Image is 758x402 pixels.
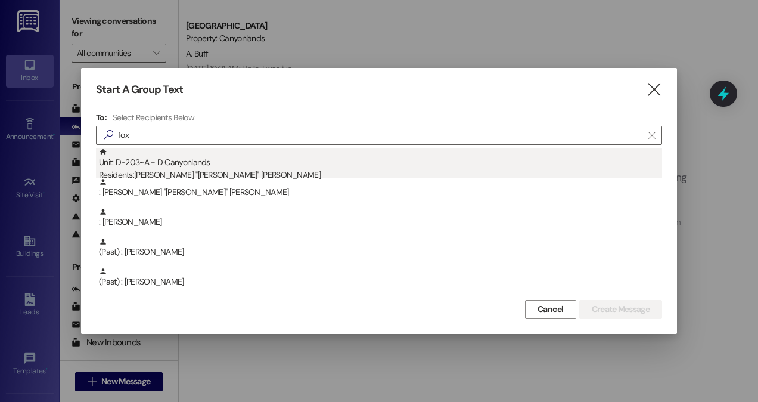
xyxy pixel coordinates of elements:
[525,300,576,319] button: Cancel
[648,131,655,140] i: 
[96,237,662,267] div: (Past) : [PERSON_NAME]
[99,208,662,228] div: : [PERSON_NAME]
[96,178,662,208] div: : [PERSON_NAME] "[PERSON_NAME]" [PERSON_NAME]
[96,148,662,178] div: Unit: D~203~A - D CanyonlandsResidents:[PERSON_NAME] "[PERSON_NAME]" [PERSON_NAME]
[99,267,662,288] div: (Past) : [PERSON_NAME]
[118,127,642,144] input: Search for any contact or apartment
[96,112,107,123] h3: To:
[642,126,661,144] button: Clear text
[579,300,662,319] button: Create Message
[99,178,662,199] div: : [PERSON_NAME] "[PERSON_NAME]" [PERSON_NAME]
[113,112,194,123] h4: Select Recipients Below
[96,267,662,297] div: (Past) : [PERSON_NAME]
[96,208,662,237] div: : [PERSON_NAME]
[99,129,118,141] i: 
[99,169,662,181] div: Residents: [PERSON_NAME] "[PERSON_NAME]" [PERSON_NAME]
[96,83,183,97] h3: Start A Group Text
[99,237,662,258] div: (Past) : [PERSON_NAME]
[538,303,564,316] span: Cancel
[646,84,662,96] i: 
[592,303,650,316] span: Create Message
[99,148,662,182] div: Unit: D~203~A - D Canyonlands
